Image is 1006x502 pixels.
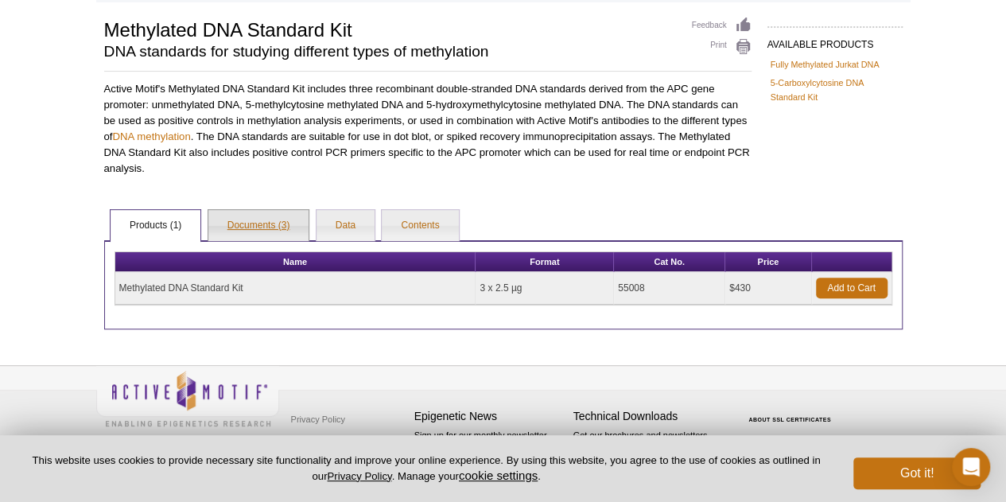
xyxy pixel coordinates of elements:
table: Click to Verify - This site chose Symantec SSL for secure e-commerce and confidential communicati... [732,394,852,429]
td: 3 x 2.5 µg [476,272,614,305]
a: Privacy Policy [327,470,391,482]
a: Add to Cart [816,278,888,298]
h1: Methylated DNA Standard Kit [104,17,676,41]
h4: Technical Downloads [573,410,724,423]
a: Fully Methylated Jurkat DNA [771,57,880,72]
td: 55008 [614,272,725,305]
th: Name [115,252,476,272]
a: Contents [382,210,458,242]
h2: AVAILABLE PRODUCTS [767,26,903,55]
a: ABOUT SSL CERTIFICATES [748,417,831,422]
p: Get our brochures and newsletters, or request them by mail. [573,429,724,469]
a: Print [692,38,752,56]
th: Price [725,252,811,272]
a: Terms & Conditions [287,431,371,455]
button: cookie settings [459,469,538,482]
th: Format [476,252,614,272]
a: Feedback [692,17,752,34]
p: Sign up for our monthly newsletter highlighting recent publications in the field of epigenetics. [414,429,565,483]
a: Documents (3) [208,210,309,242]
a: Products (1) [111,210,200,242]
img: Active Motif, [96,366,279,430]
a: DNA methylation [113,130,191,142]
th: Cat No. [614,252,725,272]
button: Got it! [853,457,981,489]
p: Active Motif's Methylated DNA Standard Kit includes three recombinant double-stranded DNA standar... [104,81,752,177]
p: This website uses cookies to provide necessary site functionality and improve your online experie... [25,453,827,484]
td: Methylated DNA Standard Kit [115,272,476,305]
a: 5-Carboxylcytosine DNA Standard Kit [771,76,899,104]
a: Data [317,210,375,242]
h4: Epigenetic News [414,410,565,423]
div: Open Intercom Messenger [952,448,990,486]
td: $430 [725,272,811,305]
h2: DNA standards for studying different types of methylation [104,45,676,59]
a: Privacy Policy [287,407,349,431]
